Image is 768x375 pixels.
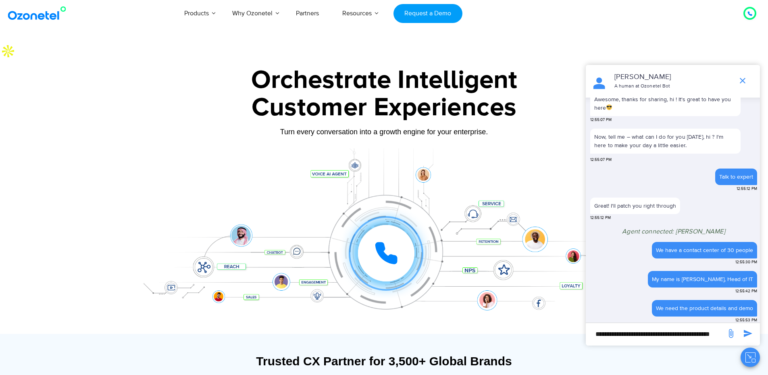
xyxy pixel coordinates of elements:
span: Agent connected: [PERSON_NAME] [622,227,725,235]
span: 12:55:12 PM [590,215,611,221]
div: My name is [PERSON_NAME], Head of IT [652,275,753,283]
div: We have a contact center of 30 people [656,246,753,254]
span: send message [723,325,739,342]
div: Turn every conversation into a growth engine for your enterprise. [132,127,636,136]
div: We need the product details and demo [656,304,753,312]
p: A human at Ozonetel Bot [614,83,730,90]
span: 12:55:53 PM [735,317,757,323]
p: Great! I'll patch you right through [594,202,676,210]
p: Now, tell me – what can I do for you [DATE], hi ? I'm here to make your day a little easier. [590,129,741,154]
p: [PERSON_NAME] [614,72,730,83]
span: send message [740,325,756,342]
span: end chat or minimize [735,73,751,89]
span: 12:55:42 PM [735,288,757,294]
span: 12:55:07 PM [590,117,612,123]
div: Talk to expert [719,173,753,181]
img: 😎 [606,104,612,110]
div: Customer Experiences [132,88,636,127]
p: Awesome, thanks for sharing, hi ! It's great to have you here [594,95,737,112]
span: 12:55:07 PM [590,157,612,163]
button: Close chat [741,348,760,367]
span: 12:55:12 PM [737,186,757,192]
a: Request a Demo [393,4,462,23]
div: Orchestrate Intelligent [132,67,636,93]
div: new-msg-input [590,327,722,342]
div: Trusted CX Partner for 3,500+ Global Brands [136,354,632,368]
span: 12:55:30 PM [735,259,757,265]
